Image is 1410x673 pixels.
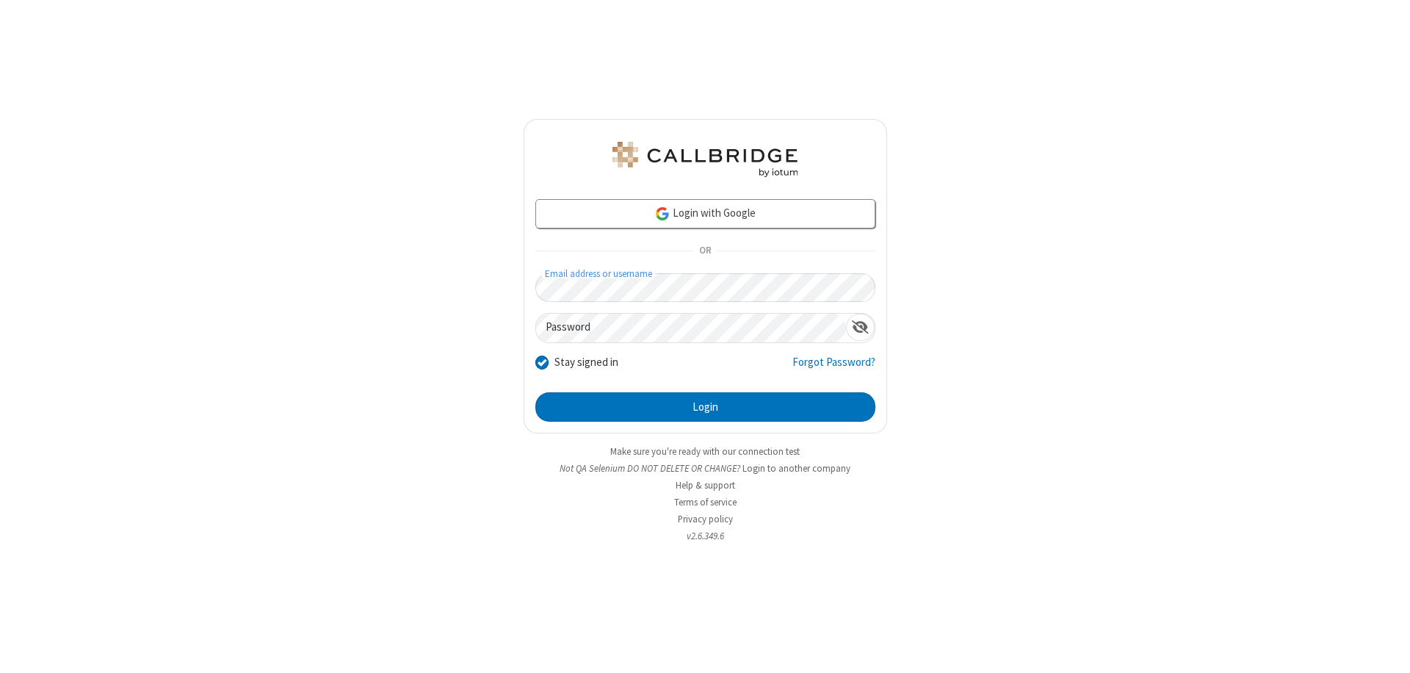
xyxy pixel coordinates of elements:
img: QA Selenium DO NOT DELETE OR CHANGE [610,142,800,177]
a: Forgot Password? [792,354,875,382]
span: OR [693,241,717,262]
button: Login [535,392,875,422]
img: google-icon.png [654,206,670,222]
input: Email address or username [535,273,875,302]
li: Not QA Selenium DO NOT DELETE OR CHANGE? [524,461,887,475]
a: Help & support [676,479,735,492]
div: Show password [846,314,875,341]
button: Login to another company [742,461,850,475]
a: Make sure you're ready with our connection test [610,445,800,458]
a: Login with Google [535,199,875,228]
input: Password [536,314,846,342]
a: Terms of service [674,496,737,508]
label: Stay signed in [554,354,618,371]
a: Privacy policy [678,513,733,525]
li: v2.6.349.6 [524,529,887,543]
